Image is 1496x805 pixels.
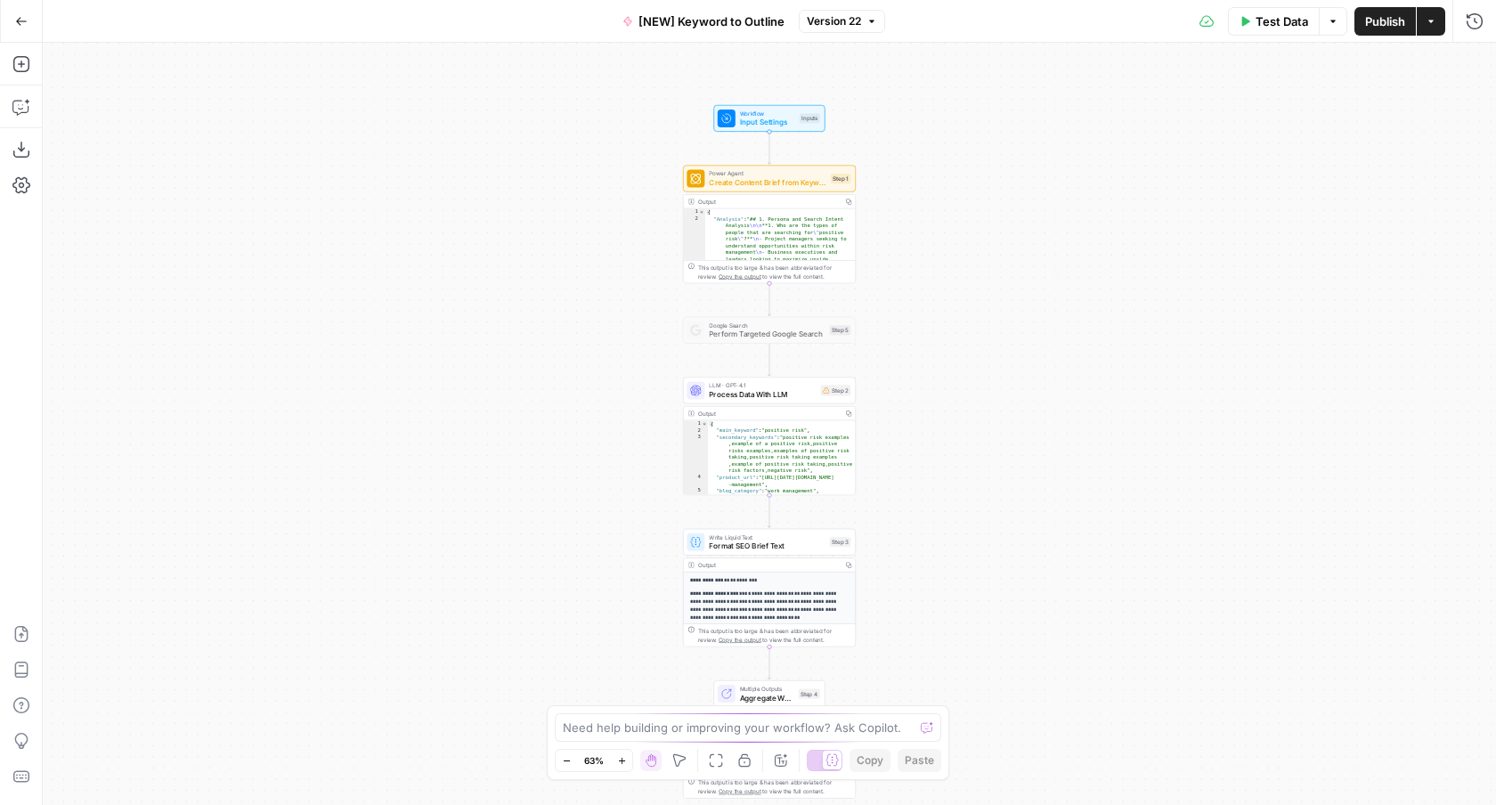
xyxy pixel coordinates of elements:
span: Aggregate Workflow Outputs [740,692,794,703]
span: Create Content Brief from Keyword - Fork [709,177,825,189]
span: Process Data With LLM [709,389,816,401]
span: Copy [857,752,883,768]
div: 6 [684,494,709,501]
div: Power AgentCreate Content Brief from Keyword - ForkStep 1Output{ "Analysis":"## 1. Persona and Se... [683,166,856,284]
span: Publish [1365,12,1405,30]
span: Input Settings [740,117,795,128]
div: 3 [684,434,709,474]
div: 5 [684,487,709,494]
span: 63% [584,753,604,768]
div: Multiple OutputsAggregate Workflow OutputsStep 4Output{ "Analysis":"## 1. Persona and Search Inte... [683,680,856,799]
div: Step 4 [799,688,820,698]
g: Edge from step_1 to step_5 [768,283,771,316]
div: WorkflowInput SettingsInputs [683,105,856,132]
button: Paste [898,749,941,772]
g: Edge from start to step_1 [768,131,771,164]
div: Step 2 [821,385,851,396]
span: Multiple Outputs [740,684,794,693]
div: This output is too large & has been abbreviated for review. to view the full content. [698,263,851,281]
div: Step 5 [830,325,851,335]
span: Google Search [709,321,825,329]
span: Toggle code folding, rows 1 through 73 [702,420,708,427]
button: Test Data [1228,7,1319,36]
div: Step 1 [831,174,851,183]
button: Copy [850,749,890,772]
div: 1 [684,420,709,427]
span: Copy the output [719,788,761,795]
span: Copy the output [719,272,761,280]
button: Version 22 [799,10,885,33]
div: This output is too large & has been abbreviated for review. to view the full content. [698,626,851,644]
span: Workflow [740,109,795,118]
span: Write Liquid Text [709,533,825,541]
div: LLM · GPT-4.1Process Data With LLMStep 2Output{ "main_keyword":"positive risk", "secondary_keywor... [683,377,856,495]
button: Publish [1354,7,1416,36]
div: Step 3 [830,537,851,547]
div: Google SearchPerform Targeted Google SearchStep 5 [683,317,856,344]
span: Copy the output [719,637,761,644]
div: Output [698,409,839,418]
div: Output [698,560,839,569]
g: Edge from step_5 to step_2 [768,343,771,376]
span: Format SEO Brief Text [709,541,825,552]
div: 4 [684,474,709,487]
span: Perform Targeted Google Search [709,329,825,340]
span: Test Data [1256,12,1308,30]
span: LLM · GPT-4.1 [709,381,816,390]
g: Edge from step_2 to step_3 [768,495,771,528]
g: Edge from step_3 to step_4 [768,646,771,679]
span: [NEW] Keyword to Outline [638,12,785,30]
button: [NEW] Keyword to Outline [612,7,795,36]
div: 2 [684,427,709,435]
span: Toggle code folding, rows 1 through 3 [698,208,704,215]
div: Output [698,197,839,206]
span: Version 22 [807,13,861,29]
div: Inputs [800,113,820,123]
div: This output is too large & has been abbreviated for review. to view the full content. [698,778,851,796]
span: Power Agent [709,169,825,178]
div: 1 [684,208,705,215]
span: Paste [905,752,934,768]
